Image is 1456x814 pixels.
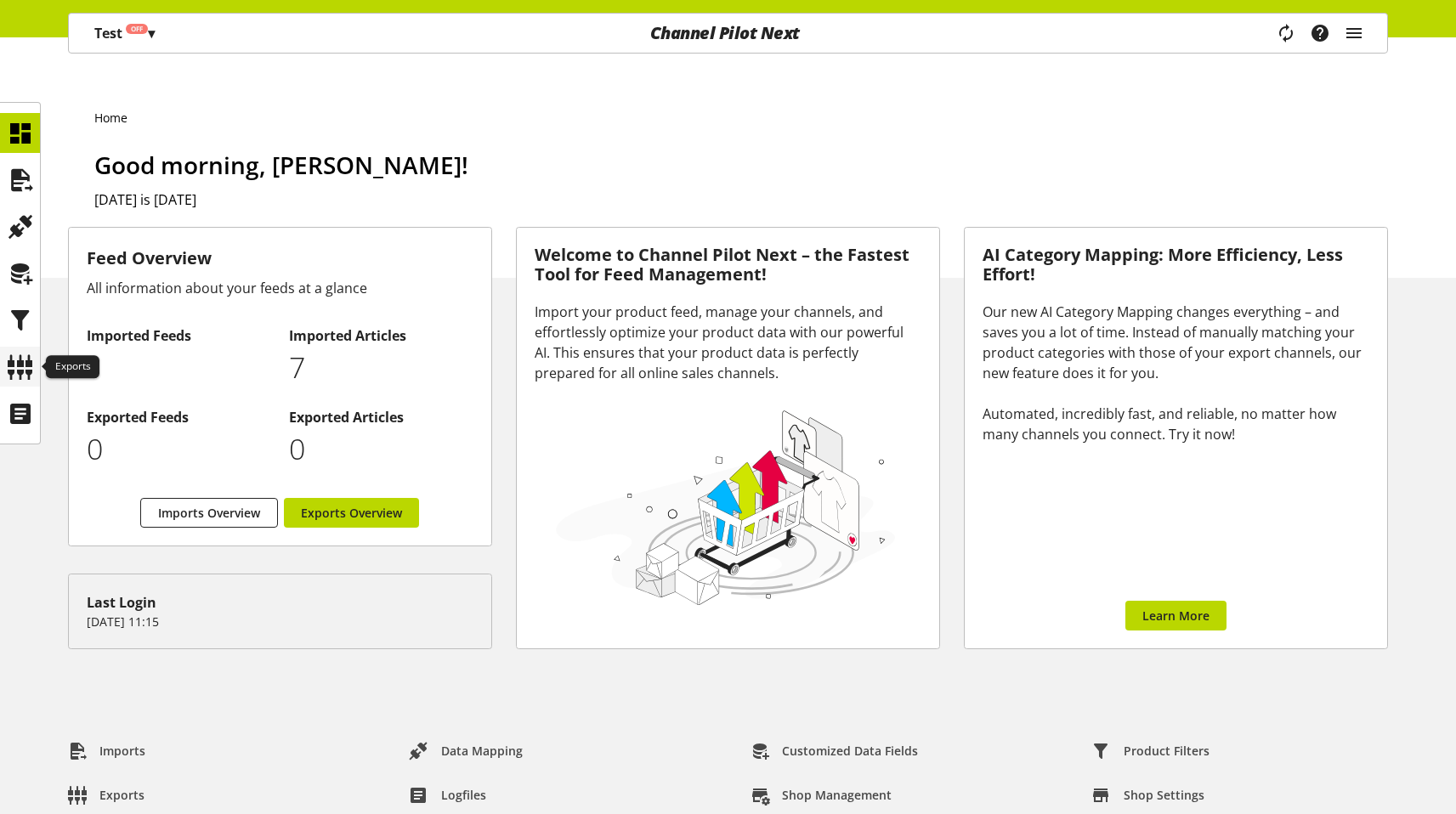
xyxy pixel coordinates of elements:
p: 1 [87,346,271,389]
h2: Imported Feeds [87,325,271,346]
p: Test [94,23,155,43]
h3: AI Category Mapping: More Efficiency, Less Effort! [983,246,1369,284]
a: Logfiles [396,780,500,811]
span: Off [131,24,143,34]
div: Exports [46,355,99,379]
span: Imports [99,742,145,760]
a: Imports Overview [140,498,278,528]
span: Shop Management [782,786,892,804]
a: Exports Overview [284,498,419,528]
a: Exports [54,780,158,811]
span: Shop Settings [1124,786,1204,804]
a: Product Filters [1079,736,1223,766]
a: Imports [54,736,159,766]
div: Our new AI Category Mapping changes everything – and saves you a lot of time. Instead of manually... [983,302,1369,444]
span: Data Mapping [441,742,523,760]
h2: Exported Feeds [87,407,271,427]
a: Data Mapping [396,736,536,766]
span: Customized Data Fields [782,742,918,760]
h2: Exported Articles [289,407,473,427]
span: Product Filters [1124,742,1210,760]
a: Learn More [1125,601,1227,630]
h3: Feed Overview [87,246,473,271]
a: Customized Data Fields [737,736,932,766]
div: Import your product feed, manage your channels, and effortlessly optimize your product data with ... [535,302,921,383]
span: Imports Overview [158,504,260,522]
nav: main navigation [68,13,1388,54]
span: Logfiles [441,786,486,804]
p: 0 [87,427,271,471]
div: All information about your feeds at a glance [87,278,473,298]
div: Last Login [87,592,473,613]
h2: Imported Articles [289,325,473,346]
a: Shop Management [737,780,905,811]
p: 0 [289,427,473,471]
p: [DATE] 11:15 [87,613,473,630]
span: Exports [99,786,144,804]
img: 78e1b9dcff1e8392d83655fcfc870417.svg [552,404,900,609]
h3: Welcome to Channel Pilot Next – the Fastest Tool for Feed Management! [535,246,921,284]
span: Learn More [1142,607,1210,625]
span: ▾ [148,24,155,42]
a: Shop Settings [1079,780,1218,811]
h2: [DATE] is [DATE] [94,189,1388,210]
p: 7 [289,346,473,389]
span: Exports Overview [301,504,402,522]
span: Good morning, [PERSON_NAME]! [94,149,468,181]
